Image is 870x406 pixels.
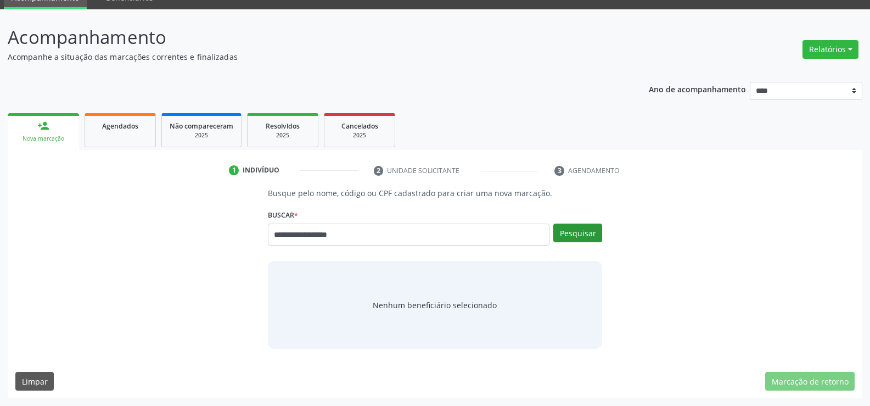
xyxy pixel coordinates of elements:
[8,51,606,63] p: Acompanhe a situação das marcações correntes e finalizadas
[170,131,233,140] div: 2025
[649,82,746,96] p: Ano de acompanhamento
[243,165,279,175] div: Indivíduo
[15,372,54,391] button: Limpar
[268,207,298,224] label: Buscar
[8,24,606,51] p: Acompanhamento
[170,121,233,131] span: Não compareceram
[341,121,378,131] span: Cancelados
[373,299,497,311] span: Nenhum beneficiário selecionado
[332,131,387,140] div: 2025
[229,165,239,175] div: 1
[15,135,71,143] div: Nova marcação
[268,187,602,199] p: Busque pelo nome, código ou CPF cadastrado para criar uma nova marcação.
[553,224,602,242] button: Pesquisar
[802,40,858,59] button: Relatórios
[102,121,138,131] span: Agendados
[266,121,300,131] span: Resolvidos
[37,120,49,132] div: person_add
[765,372,855,391] button: Marcação de retorno
[255,131,310,140] div: 2025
